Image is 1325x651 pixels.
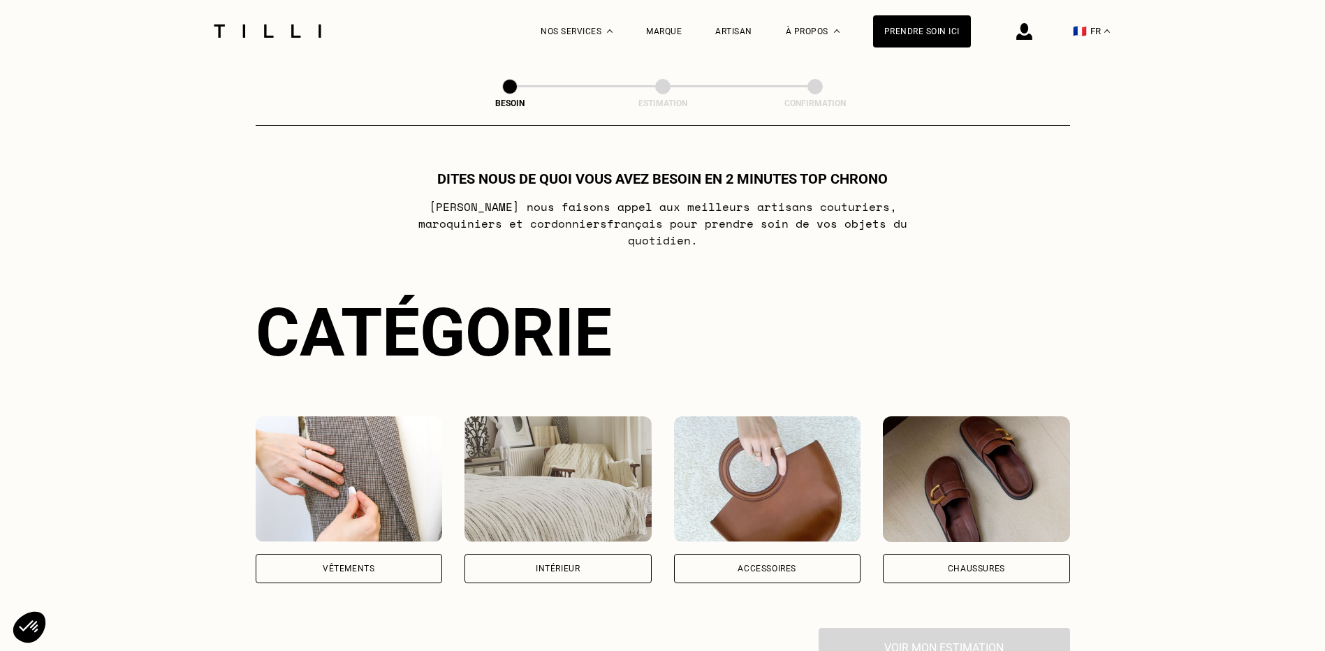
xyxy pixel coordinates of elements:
[536,564,580,573] div: Intérieur
[464,416,652,542] img: Intérieur
[1104,29,1110,33] img: menu déroulant
[323,564,374,573] div: Vêtements
[437,170,888,187] h1: Dites nous de quoi vous avez besoin en 2 minutes top chrono
[873,15,971,47] a: Prendre soin ici
[256,416,443,542] img: Vêtements
[386,198,939,249] p: [PERSON_NAME] nous faisons appel aux meilleurs artisans couturiers , maroquiniers et cordonniers ...
[1016,23,1032,40] img: icône connexion
[1073,24,1087,38] span: 🇫🇷
[593,98,733,108] div: Estimation
[948,564,1005,573] div: Chaussures
[607,29,613,33] img: Menu déroulant
[440,98,580,108] div: Besoin
[646,27,682,36] a: Marque
[256,293,1070,372] div: Catégorie
[834,29,840,33] img: Menu déroulant à propos
[715,27,752,36] a: Artisan
[738,564,796,573] div: Accessoires
[674,416,861,542] img: Accessoires
[883,416,1070,542] img: Chaussures
[745,98,885,108] div: Confirmation
[209,24,326,38] img: Logo du service de couturière Tilli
